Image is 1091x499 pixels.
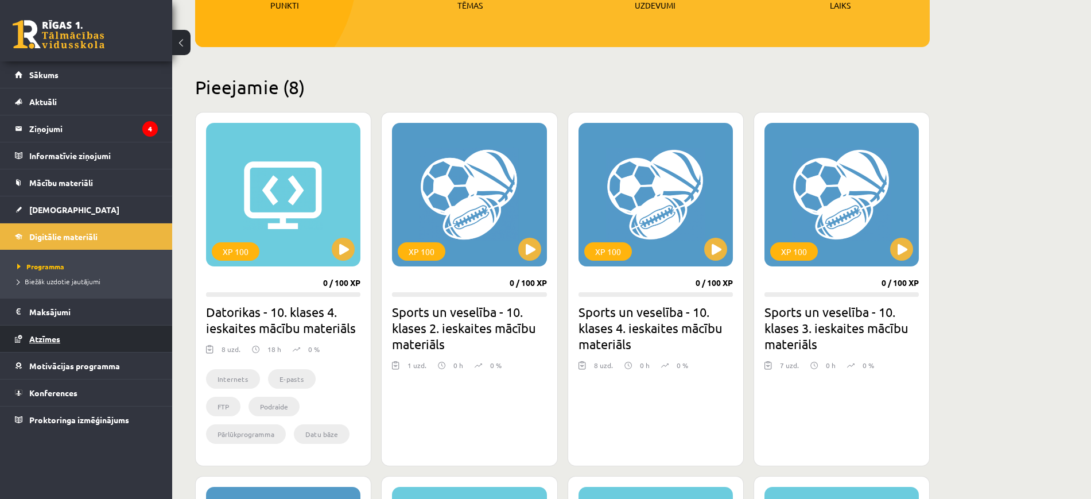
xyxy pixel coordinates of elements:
span: [DEMOGRAPHIC_DATA] [29,204,119,215]
a: Informatīvie ziņojumi [15,142,158,169]
a: Motivācijas programma [15,353,158,379]
legend: Maksājumi [29,299,158,325]
li: Pārlūkprogramma [206,424,286,444]
legend: Informatīvie ziņojumi [29,142,158,169]
h2: Sports un veselība - 10. klases 3. ieskaites mācību materiāls [764,304,919,352]
a: Konferences [15,380,158,406]
legend: Ziņojumi [29,115,158,142]
a: Atzīmes [15,326,158,352]
h2: Sports un veselība - 10. klases 2. ieskaites mācību materiāls [392,304,546,352]
div: 1 uzd. [407,360,426,377]
h2: Pieejamie (8) [195,76,930,98]
div: XP 100 [584,242,632,261]
p: 0 % [308,344,320,354]
a: Aktuāli [15,88,158,115]
a: Mācību materiāli [15,169,158,196]
p: 18 h [267,344,281,354]
a: Rīgas 1. Tālmācības vidusskola [13,20,104,49]
a: Biežāk uzdotie jautājumi [17,276,161,287]
span: Programma [17,262,64,271]
a: Maksājumi [15,299,158,325]
div: 7 uzd. [780,360,799,377]
p: 0 h [826,360,836,370]
li: Podraide [249,397,300,416]
p: 0 h [640,360,650,370]
p: 0 h [453,360,463,370]
li: FTP [206,397,240,416]
span: Sākums [29,69,59,80]
a: [DEMOGRAPHIC_DATA] [15,196,158,223]
span: Atzīmes [29,334,60,344]
a: Sākums [15,61,158,88]
a: Programma [17,261,161,272]
span: Motivācijas programma [29,361,120,371]
div: 8 uzd. [594,360,613,377]
h2: Datorikas - 10. klases 4. ieskaites mācību materiāls [206,304,360,336]
span: Mācību materiāli [29,177,93,188]
p: 0 % [677,360,688,370]
a: Proktoringa izmēģinājums [15,407,158,433]
span: Digitālie materiāli [29,231,98,242]
div: XP 100 [770,242,818,261]
li: E-pasts [268,369,316,389]
i: 4 [142,121,158,137]
a: Digitālie materiāli [15,223,158,250]
h2: Sports un veselība - 10. klases 4. ieskaites mācību materiāls [578,304,733,352]
p: 0 % [490,360,502,370]
div: XP 100 [398,242,445,261]
li: Internets [206,369,260,389]
span: Proktoringa izmēģinājums [29,415,129,425]
li: Datu bāze [294,424,350,444]
p: 0 % [863,360,874,370]
a: Ziņojumi4 [15,115,158,142]
span: Biežāk uzdotie jautājumi [17,277,100,286]
span: Aktuāli [29,96,57,107]
div: 8 uzd. [222,344,240,361]
div: XP 100 [212,242,259,261]
span: Konferences [29,388,77,398]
